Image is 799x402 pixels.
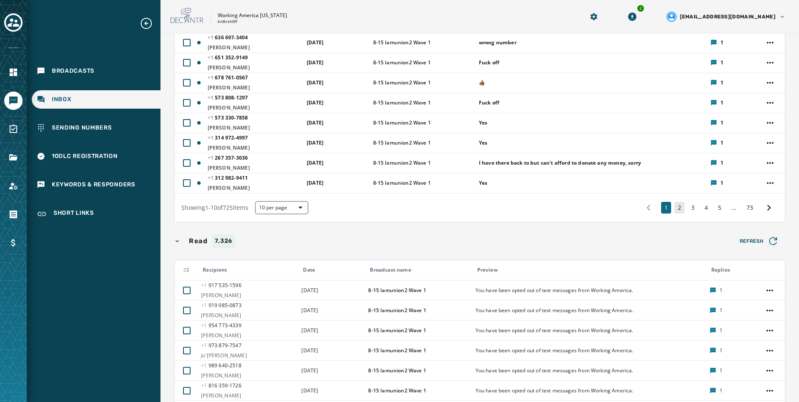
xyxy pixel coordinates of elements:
[301,367,318,374] span: [DATE]
[301,387,318,394] span: [DATE]
[476,287,634,294] span: You have been opted out of text messages from Working America.
[476,327,634,334] span: You have been opted out of text messages from Working America.
[201,302,209,309] span: +1
[368,307,470,314] span: 8-15 Iamunion2 Wave 1
[208,145,301,151] span: [PERSON_NAME]
[208,104,301,111] span: [PERSON_NAME]
[201,372,296,379] span: [PERSON_NAME]
[728,204,740,212] span: ...
[201,282,209,289] span: +1
[4,63,23,81] a: Navigate to Home
[32,147,160,165] a: Navigate to 10DLC Registration
[307,39,323,46] span: [DATE]
[201,332,296,339] span: [PERSON_NAME]
[208,174,215,181] span: +1
[720,180,723,186] span: 1
[208,165,301,171] span: [PERSON_NAME]
[479,180,487,186] span: Yes
[720,287,723,294] span: 1
[301,307,318,314] span: [DATE]
[720,99,723,106] span: 1
[720,59,723,66] span: 1
[201,322,241,329] span: 954 773 - 4339
[52,124,112,132] span: Sending Numbers
[479,79,485,86] span: 👍🏾
[181,204,248,211] span: Showing 1 - 10 of 725 items
[201,342,241,349] span: 973 879 - 7547
[52,152,118,160] span: 10DLC Registration
[53,209,94,219] span: Short Links
[743,202,756,214] button: 73
[370,267,470,273] div: Broadcast name
[307,139,323,146] span: [DATE]
[213,235,234,247] div: 7,326
[373,120,473,126] span: 8-15 Iamunion2 Wave 1
[52,95,71,104] span: Inbox
[32,62,160,80] a: Navigate to Broadcasts
[208,134,248,141] span: 314 972 - 4997
[368,347,470,354] span: 8-15 Iamunion2 Wave 1
[373,79,473,86] span: 8-15 Iamunion2 Wave 1
[479,59,499,66] span: Fuck off
[201,322,209,329] span: +1
[52,181,135,189] span: Keywords & Responders
[32,176,160,194] a: Navigate to Keywords & Responders
[720,367,723,374] span: 1
[479,140,487,146] span: Yes
[720,347,723,354] span: 1
[208,94,248,101] span: 573 808 - 1297
[301,287,318,294] span: [DATE]
[4,177,23,195] a: Navigate to Account
[140,17,160,30] button: Expand sub nav menu
[208,34,248,41] span: 636 697 - 3404
[201,362,209,369] span: +1
[4,120,23,138] a: Navigate to Surveys
[307,119,323,126] span: [DATE]
[201,362,241,369] span: 989 640 - 2518
[208,34,215,41] span: +1
[201,382,241,389] span: 816 359 - 1726
[301,327,318,334] span: [DATE]
[301,347,318,354] span: [DATE]
[174,235,733,247] button: Read7,326
[208,94,215,101] span: +1
[720,160,723,166] span: 1
[208,154,248,161] span: 267 357 - 3036
[720,387,723,394] span: 1
[479,99,499,106] span: Fuck off
[368,367,470,374] span: 8-15 Iamunion2 Wave 1
[715,202,725,214] button: 5
[201,312,296,319] span: [PERSON_NAME]
[32,204,160,224] a: Navigate to Short Links
[259,204,304,211] span: 10 per page
[476,347,634,354] span: You have been opted out of text messages from Working America.
[208,114,215,121] span: +1
[208,154,215,161] span: +1
[625,9,640,24] button: Download Menu
[479,120,487,126] span: Yes
[208,174,248,181] span: 312 982 - 9411
[479,160,641,166] span: I have there back to but can't afford to donate any money, sorry
[52,67,94,75] span: Broadcasts
[4,13,23,32] button: Toggle account select drawer
[476,387,634,394] span: You have been opted out of text messages from Working America.
[373,140,473,146] span: 8-15 Iamunion2 Wave 1
[208,74,248,81] span: 678 761 - 0567
[208,84,301,91] span: [PERSON_NAME]
[201,342,209,349] span: +1
[688,202,698,214] button: 3
[187,236,209,246] span: Read
[208,134,215,141] span: +1
[661,202,671,214] button: 1
[201,382,209,389] span: +1
[307,99,323,106] span: [DATE]
[208,64,301,71] span: [PERSON_NAME]
[218,12,287,19] p: Working America [US_STATE]
[4,92,23,110] a: Navigate to Messaging
[720,327,723,334] span: 1
[32,90,160,109] a: Navigate to Inbox
[479,39,517,46] span: wrong number
[720,39,723,46] span: 1
[674,202,684,214] button: 2
[701,202,711,214] button: 4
